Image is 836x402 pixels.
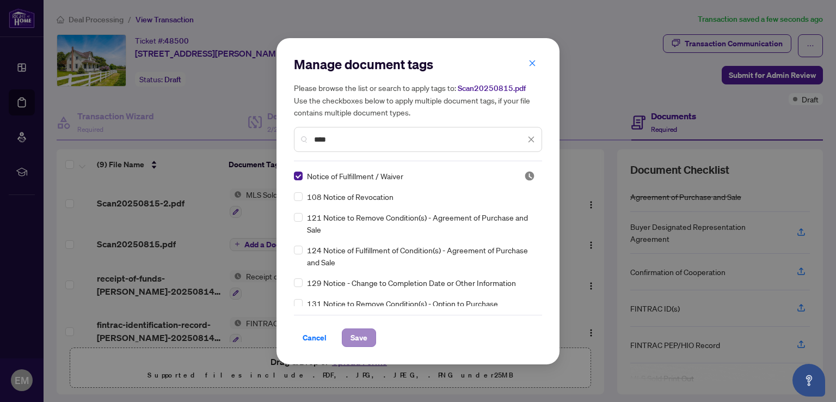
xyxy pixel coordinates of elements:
[792,364,825,397] button: Open asap
[307,191,394,203] span: 108 Notice of Revocation
[351,329,367,346] span: Save
[524,170,535,181] span: Pending Review
[294,328,335,347] button: Cancel
[342,328,376,347] button: Save
[307,170,403,182] span: Notice of Fulfillment / Waiver
[307,244,536,268] span: 124 Notice of Fulfillment of Condition(s) - Agreement of Purchase and Sale
[294,56,542,73] h2: Manage document tags
[458,83,526,93] span: Scan20250815.pdf
[307,297,536,321] span: 131 Notice to Remove Condition(s) - Option to Purchase Agreement
[528,59,536,67] span: close
[294,82,542,118] h5: Please browse the list or search to apply tags to: Use the checkboxes below to apply multiple doc...
[524,170,535,181] img: status
[307,277,516,289] span: 129 Notice - Change to Completion Date or Other Information
[307,211,536,235] span: 121 Notice to Remove Condition(s) - Agreement of Purchase and Sale
[527,136,535,143] span: close
[303,329,327,346] span: Cancel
